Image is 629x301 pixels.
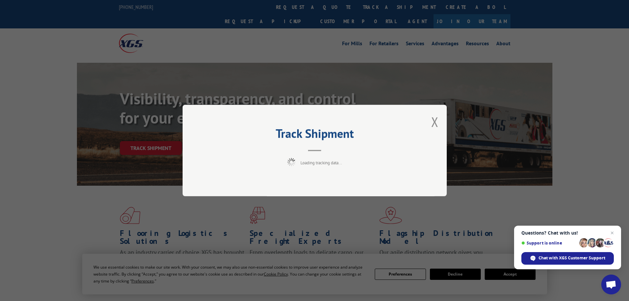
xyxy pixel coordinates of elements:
span: Chat with XGS Customer Support [539,255,605,261]
button: Close modal [431,113,438,131]
div: Open chat [601,275,621,294]
span: Close chat [608,229,616,237]
div: Chat with XGS Customer Support [521,252,614,265]
h2: Track Shipment [216,129,414,141]
img: xgs-loading [287,158,296,166]
span: Loading tracking data... [300,160,342,166]
span: Support is online [521,241,577,245]
span: Questions? Chat with us! [521,230,614,236]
